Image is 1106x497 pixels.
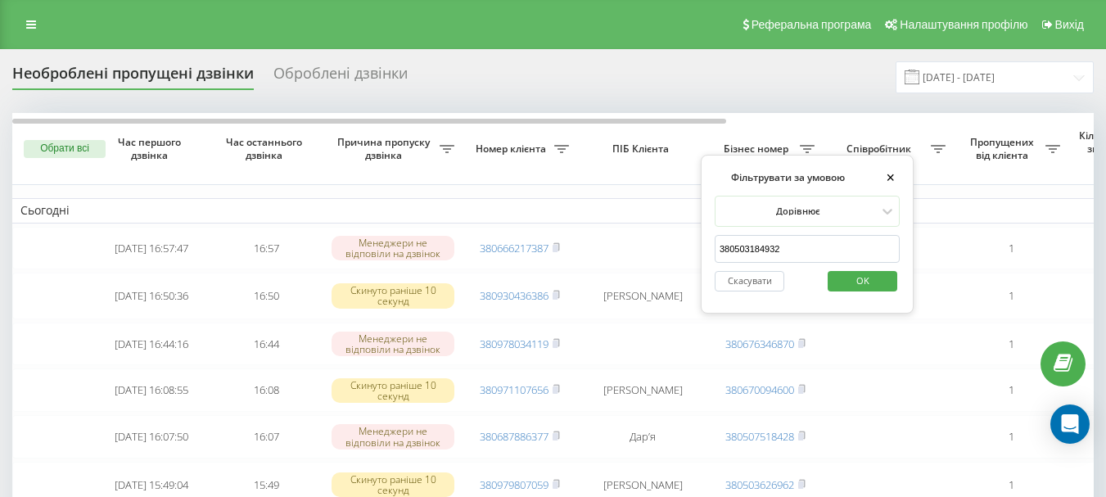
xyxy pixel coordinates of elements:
a: 380930436386 [480,288,548,303]
a: 380971107656 [480,382,548,397]
span: Реферальна програма [752,18,872,31]
span: Співробітник [831,142,931,156]
span: OK [840,268,886,293]
a: 380670094600 [725,382,794,397]
a: 380978034119 [480,337,548,351]
span: Бізнес номер [716,142,800,156]
a: 380676346870 [725,337,794,351]
td: Дар’я [577,415,708,459]
td: 16:07 [209,415,323,459]
span: Фільтрувати за умовою [715,171,845,184]
td: 16:44 [209,323,323,366]
span: Час останнього дзвінка [222,136,310,161]
div: Скинуто раніше 10 секунд [332,378,454,403]
span: Час першого дзвінка [107,136,196,161]
div: Менеджери не відповіли на дзвінок [332,236,454,260]
td: 1 [954,323,1068,366]
td: [DATE] 16:50:36 [94,273,209,319]
td: [PERSON_NAME] [577,368,708,412]
td: 16:08 [209,368,323,412]
a: 380507518428 [725,429,794,444]
div: Необроблені пропущені дзвінки [12,65,254,90]
div: Менеджери не відповіли на дзвінок [332,424,454,449]
a: 380666217387 [480,241,548,255]
td: [DATE] 16:44:16 [94,323,209,366]
div: Open Intercom Messenger [1050,404,1090,444]
button: Скасувати [715,271,784,291]
td: 16:57 [209,227,323,270]
td: 1 [954,415,1068,459]
td: 16:50 [209,273,323,319]
a: 380503626962 [725,477,794,492]
span: Налаштування профілю [900,18,1027,31]
div: Оброблені дзвінки [273,65,408,90]
td: 1 [954,227,1068,270]
td: [DATE] 16:08:55 [94,368,209,412]
span: Причина пропуску дзвінка [332,136,440,161]
span: Вихід [1055,18,1084,31]
button: OK [828,271,897,291]
td: [DATE] 16:07:50 [94,415,209,459]
td: 1 [954,273,1068,319]
td: 1 [954,368,1068,412]
div: Скинуто раніше 10 секунд [332,472,454,497]
td: [PERSON_NAME] [577,273,708,319]
div: Менеджери не відповіли на дзвінок [332,332,454,356]
a: 380979807059 [480,477,548,492]
button: Обрати всі [24,140,106,158]
span: Номер клієнта [471,142,554,156]
a: 380687886377 [480,429,548,444]
span: ПІБ Клієнта [591,142,694,156]
td: [DATE] 16:57:47 [94,227,209,270]
button: × [881,169,900,188]
span: Пропущених від клієнта [962,136,1045,161]
div: Скинуто раніше 10 секунд [332,283,454,308]
input: Введіть значення [715,235,900,264]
